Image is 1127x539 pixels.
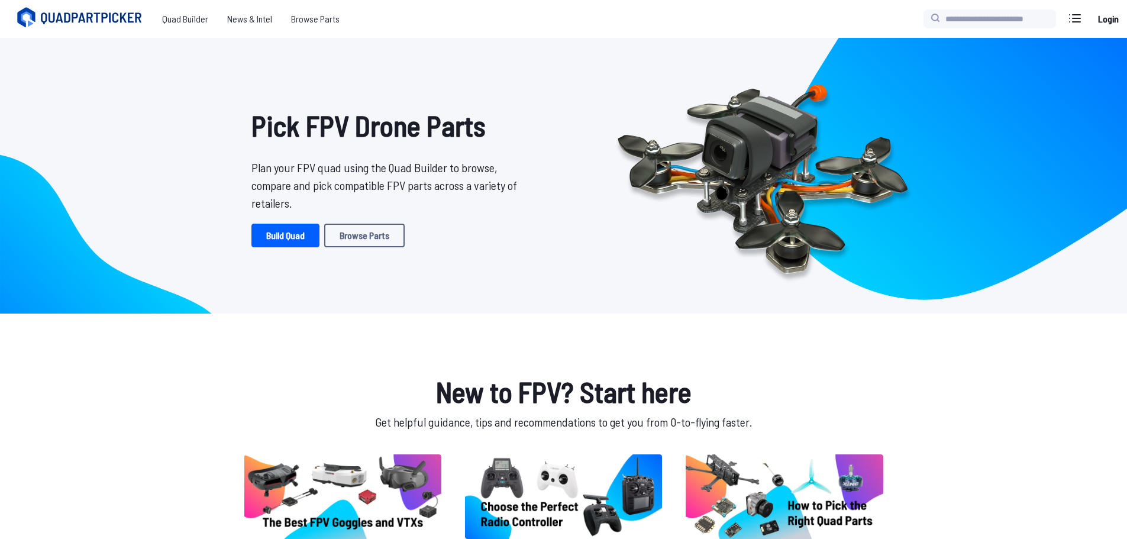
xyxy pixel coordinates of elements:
img: image of post [244,454,441,539]
a: Browse Parts [324,224,405,247]
img: Quadcopter [592,57,933,294]
a: Login [1094,7,1122,31]
a: News & Intel [218,7,282,31]
p: Get helpful guidance, tips and recommendations to get you from 0-to-flying faster. [242,413,886,431]
h1: New to FPV? Start here [242,370,886,413]
a: Quad Builder [153,7,218,31]
h1: Pick FPV Drone Parts [251,104,526,147]
p: Plan your FPV quad using the Quad Builder to browse, compare and pick compatible FPV parts across... [251,159,526,212]
img: image of post [465,454,662,539]
img: image of post [686,454,883,539]
a: Build Quad [251,224,319,247]
a: Browse Parts [282,7,349,31]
